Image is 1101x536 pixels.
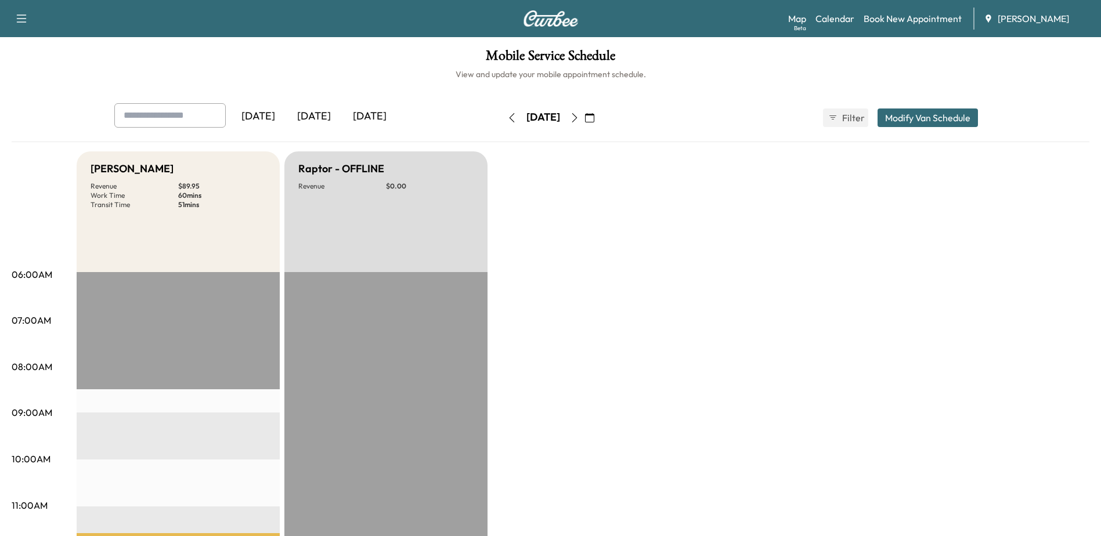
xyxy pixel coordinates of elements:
div: [DATE] [526,110,560,125]
p: Revenue [91,182,178,191]
div: [DATE] [342,103,398,130]
p: $ 0.00 [386,182,474,191]
h5: Raptor - OFFLINE [298,161,384,177]
p: Work Time [91,191,178,200]
div: [DATE] [286,103,342,130]
button: Filter [823,108,868,127]
p: 10:00AM [12,452,50,466]
p: 51 mins [178,200,266,209]
p: Revenue [298,182,386,191]
div: [DATE] [230,103,286,130]
h1: Mobile Service Schedule [12,49,1089,68]
p: 09:00AM [12,405,52,419]
h6: View and update your mobile appointment schedule. [12,68,1089,80]
img: Curbee Logo [523,10,579,27]
p: 08:00AM [12,360,52,374]
p: 07:00AM [12,313,51,327]
a: Book New Appointment [864,12,962,26]
p: 60 mins [178,191,266,200]
a: MapBeta [788,12,806,26]
p: Transit Time [91,200,178,209]
span: Filter [842,111,863,125]
p: $ 89.95 [178,182,266,191]
span: [PERSON_NAME] [998,12,1069,26]
button: Modify Van Schedule [878,108,978,127]
h5: [PERSON_NAME] [91,161,174,177]
p: 06:00AM [12,267,52,281]
a: Calendar [815,12,854,26]
div: Beta [794,24,806,32]
p: 11:00AM [12,498,48,512]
